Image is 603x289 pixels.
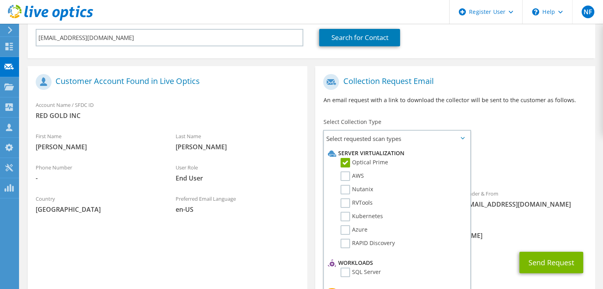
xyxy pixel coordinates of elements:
p: An email request with a link to download the collector will be sent to the customer as follows. [323,96,587,105]
div: To [315,185,455,213]
span: en-US [176,205,300,214]
span: [GEOGRAPHIC_DATA] [36,205,160,214]
span: End User [176,174,300,183]
div: User Role [168,159,308,186]
label: RAPID Discovery [341,239,395,248]
label: SQL Server [341,268,381,277]
span: RED GOLD INC [36,111,299,120]
span: - [36,174,160,183]
span: [PERSON_NAME] [176,143,300,151]
span: [PERSON_NAME] [36,143,160,151]
h1: Customer Account Found in Live Optics [36,74,295,90]
div: Account Name / SFDC ID [28,97,307,124]
div: Phone Number [28,159,168,186]
h1: Collection Request Email [323,74,583,90]
label: RVTools [341,198,373,208]
span: NF [582,6,594,18]
button: Send Request [519,252,583,273]
span: Select requested scan types [324,131,470,146]
div: First Name [28,128,168,155]
label: Nutanix [341,185,373,194]
div: Country [28,190,168,218]
li: Server Virtualization [326,148,466,158]
label: AWS [341,171,364,181]
label: Kubernetes [341,212,383,221]
label: Select Collection Type [323,118,381,126]
label: Optical Prime [341,158,388,167]
span: [EMAIL_ADDRESS][DOMAIN_NAME] [463,200,587,209]
label: Azure [341,225,368,235]
div: CC & Reply To [315,217,595,244]
div: Preferred Email Language [168,190,308,218]
div: Requested Collections [315,150,595,181]
li: Workloads [326,258,466,268]
a: Search for Contact [319,29,400,46]
svg: \n [532,8,539,15]
div: Last Name [168,128,308,155]
div: Sender & From [455,185,595,213]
